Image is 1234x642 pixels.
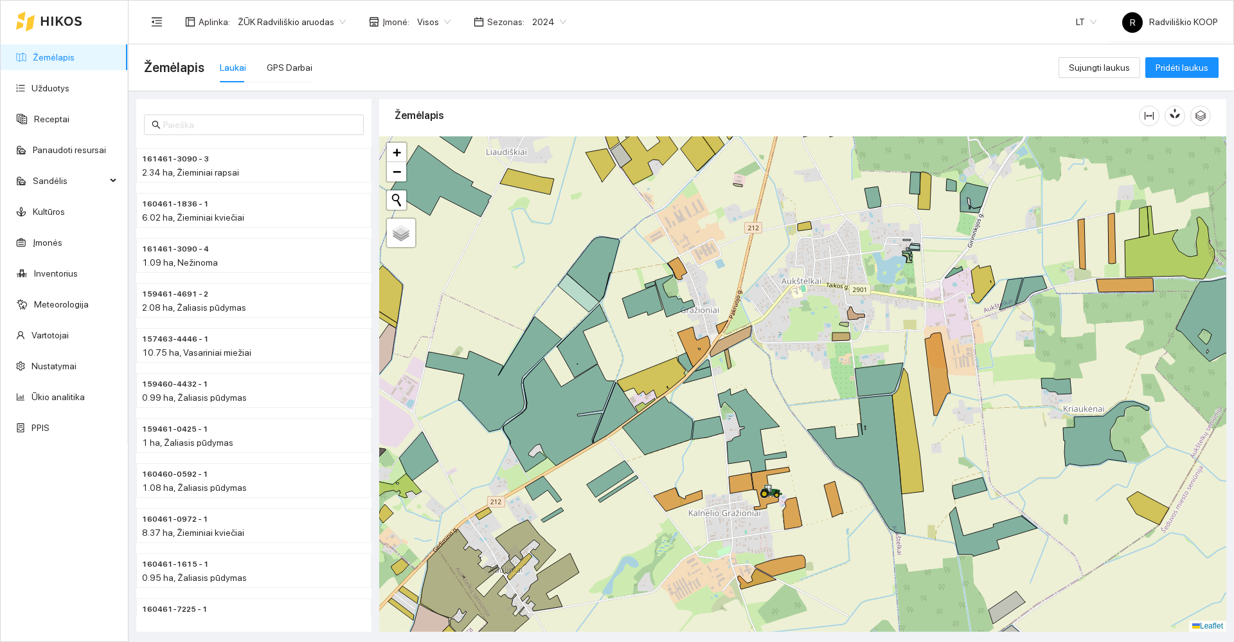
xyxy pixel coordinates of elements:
[393,163,401,179] span: −
[1139,105,1159,126] button: column-width
[238,12,346,32] span: ŽŪK Radviliškio aruodas
[31,361,76,371] a: Nustatymai
[142,603,208,616] span: 160461-7225 - 1
[267,60,312,75] div: GPS Darbai
[487,15,524,29] span: Sezonas :
[142,527,244,538] span: 8.37 ha, Žieminiai kviečiai
[142,392,247,403] span: 0.99 ha, Žaliasis pūdymas
[33,206,65,217] a: Kultūros
[152,120,161,129] span: search
[185,17,195,27] span: layout
[387,219,415,247] a: Layers
[34,114,69,124] a: Receptai
[142,243,209,255] span: 161461-3090 - 4
[34,299,89,309] a: Meteorologija
[1156,60,1208,75] span: Pridėti laukus
[144,57,204,78] span: Žemėlapis
[220,60,246,75] div: Laukai
[532,12,566,32] span: 2024
[1140,111,1159,121] span: column-width
[33,237,62,248] a: Įmonės
[387,190,406,210] button: Initiate a new search
[142,333,209,345] span: 157463-4446 - 1
[1145,57,1219,78] button: Pridėti laukus
[34,268,78,279] a: Inventorius
[199,15,230,29] span: Aplinka :
[33,168,106,194] span: Sandėlis
[142,347,251,358] span: 10.75 ha, Vasariniai miežiai
[1059,62,1140,73] a: Sujungti laukus
[1076,12,1096,32] span: LT
[163,118,356,132] input: Paieška
[151,16,163,28] span: menu-fold
[387,162,406,181] a: Zoom out
[31,83,69,93] a: Užduotys
[142,468,208,481] span: 160460-0592 - 1
[142,257,218,268] span: 1.09 ha, Nežinoma
[1130,12,1136,33] span: R
[417,12,451,32] span: Visos
[142,573,247,583] span: 0.95 ha, Žaliasis pūdymas
[142,302,246,313] span: 2.08 ha, Žaliasis pūdymas
[142,437,233,448] span: 1 ha, Žaliasis pūdymas
[142,423,208,436] span: 159461-0425 - 1
[142,288,208,300] span: 159461-4691 - 2
[1059,57,1140,78] button: Sujungti laukus
[31,330,69,340] a: Vartotojai
[142,513,208,526] span: 160461-0972 - 1
[142,167,239,178] span: 2.34 ha, Žieminiai rapsai
[142,212,244,223] span: 6.02 ha, Žieminiai kviečiai
[387,143,406,162] a: Zoom in
[474,17,484,27] span: calendar
[144,9,170,35] button: menu-fold
[142,558,209,571] span: 160461-1615 - 1
[142,153,209,165] span: 161461-3090 - 3
[31,423,49,433] a: PPIS
[1192,621,1223,630] a: Leaflet
[393,144,401,160] span: +
[1069,60,1130,75] span: Sujungti laukus
[142,378,208,390] span: 159460-4432 - 1
[382,15,409,29] span: Įmonė :
[369,17,379,27] span: shop
[31,392,85,402] a: Ūkio analitika
[33,52,75,62] a: Žemėlapis
[395,97,1139,134] div: Žemėlapis
[142,198,209,210] span: 160461-1836 - 1
[1122,17,1218,27] span: Radviliškio KOOP
[1145,62,1219,73] a: Pridėti laukus
[33,145,106,155] a: Panaudoti resursai
[142,482,247,493] span: 1.08 ha, Žaliasis pūdymas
